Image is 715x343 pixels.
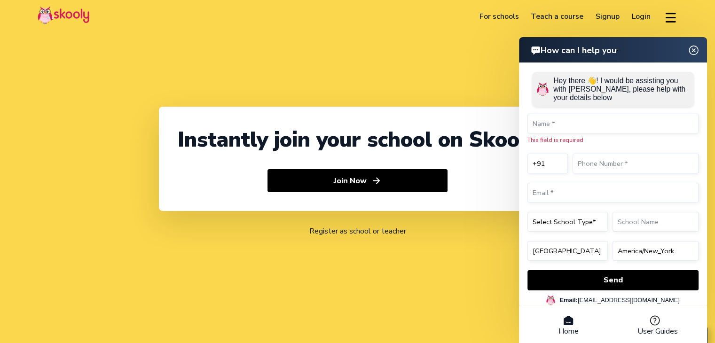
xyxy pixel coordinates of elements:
[371,176,381,186] ion-icon: arrow forward outline
[664,9,677,24] button: menu outline
[38,6,89,24] img: Skooly
[309,226,406,236] a: Register as school or teacher
[267,169,448,193] button: Join Nowarrow forward outline
[626,9,657,24] a: Login
[525,9,589,24] a: Teach a course
[178,125,537,154] div: Instantly join your school on Skooly
[589,9,626,24] a: Signup
[473,9,525,24] a: For schools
